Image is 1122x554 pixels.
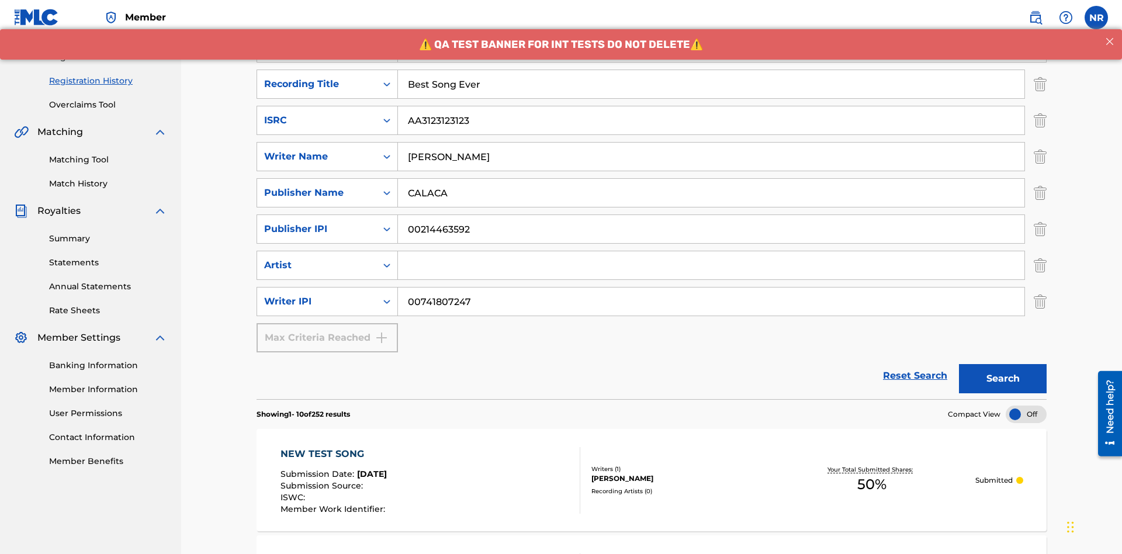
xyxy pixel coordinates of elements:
[1034,106,1047,135] img: Delete Criterion
[1028,11,1043,25] img: search
[49,99,167,111] a: Overclaims Tool
[264,222,369,236] div: Publisher IPI
[948,409,1000,420] span: Compact View
[264,113,369,127] div: ISRC
[125,11,166,24] span: Member
[49,455,167,468] a: Member Benefits
[1034,70,1047,99] img: Delete Criterion
[49,359,167,372] a: Banking Information
[49,431,167,444] a: Contact Information
[1089,366,1122,462] iframe: Resource Center
[49,178,167,190] a: Match History
[37,331,120,345] span: Member Settings
[264,150,369,164] div: Writer Name
[37,204,81,218] span: Royalties
[1034,251,1047,280] img: Delete Criterion
[280,492,308,503] span: ISWC :
[257,429,1047,531] a: NEW TEST SONGSubmission Date:[DATE]Submission Source:ISWC:Member Work Identifier:Writers (1)[PERS...
[280,480,366,491] span: Submission Source :
[877,363,953,389] a: Reset Search
[1059,11,1073,25] img: help
[591,465,768,473] div: Writers ( 1 )
[264,295,369,309] div: Writer IPI
[280,447,388,461] div: NEW TEST SONG
[49,304,167,317] a: Rate Sheets
[264,186,369,200] div: Publisher Name
[49,383,167,396] a: Member Information
[153,204,167,218] img: expand
[37,125,83,139] span: Matching
[1034,178,1047,207] img: Delete Criterion
[257,409,350,420] p: Showing 1 - 10 of 252 results
[14,331,28,345] img: Member Settings
[1067,510,1074,545] div: Drag
[49,154,167,166] a: Matching Tool
[1034,214,1047,244] img: Delete Criterion
[1024,6,1047,29] a: Public Search
[1085,6,1108,29] div: User Menu
[1034,142,1047,171] img: Delete Criterion
[14,204,28,218] img: Royalties
[959,364,1047,393] button: Search
[975,475,1013,486] p: Submitted
[153,331,167,345] img: expand
[49,407,167,420] a: User Permissions
[280,469,357,479] span: Submission Date :
[14,125,29,139] img: Matching
[591,473,768,484] div: [PERSON_NAME]
[591,487,768,496] div: Recording Artists ( 0 )
[49,257,167,269] a: Statements
[264,258,369,272] div: Artist
[1054,6,1078,29] div: Help
[49,233,167,245] a: Summary
[49,75,167,87] a: Registration History
[104,11,118,25] img: Top Rightsholder
[14,9,59,26] img: MLC Logo
[280,504,388,514] span: Member Work Identifier :
[857,474,886,495] span: 50 %
[49,281,167,293] a: Annual Statements
[264,77,369,91] div: Recording Title
[357,469,387,479] span: [DATE]
[1064,498,1122,554] iframe: Chat Widget
[1034,287,1047,316] img: Delete Criterion
[419,9,703,22] span: ⚠️ QA TEST BANNER FOR INT TESTS DO NOT DELETE⚠️
[827,465,916,474] p: Your Total Submitted Shares:
[257,33,1047,399] form: Search Form
[153,125,167,139] img: expand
